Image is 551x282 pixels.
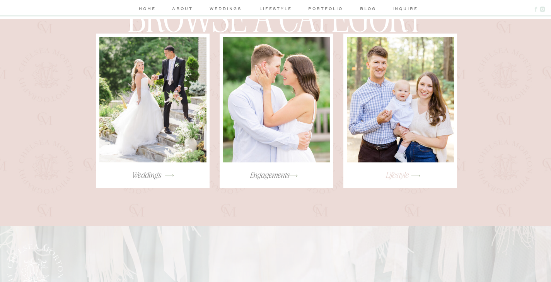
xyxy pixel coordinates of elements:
a: Engagements [218,170,321,187]
a: home [137,5,158,14]
a: lifestyle [258,5,294,14]
a: Lifestyle [346,170,449,187]
a: inquire [392,5,415,14]
a: portfolio [307,5,344,14]
a: Weddings [95,170,198,178]
a: blog [357,5,379,14]
a: about [171,5,194,14]
a: weddings [207,5,244,14]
